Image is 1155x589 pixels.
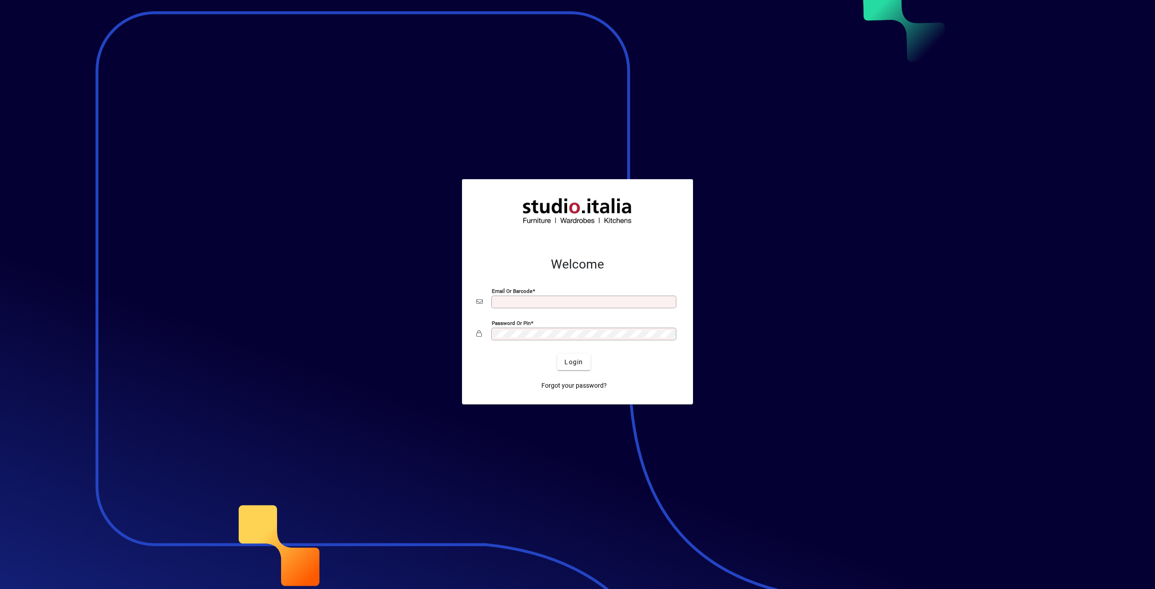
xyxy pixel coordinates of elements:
span: Forgot your password? [541,381,607,390]
button: Login [557,354,590,370]
h2: Welcome [476,257,679,272]
a: Forgot your password? [538,377,610,394]
mat-label: Email or Barcode [492,288,532,294]
mat-label: Password or Pin [492,320,531,326]
span: Login [564,357,583,367]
